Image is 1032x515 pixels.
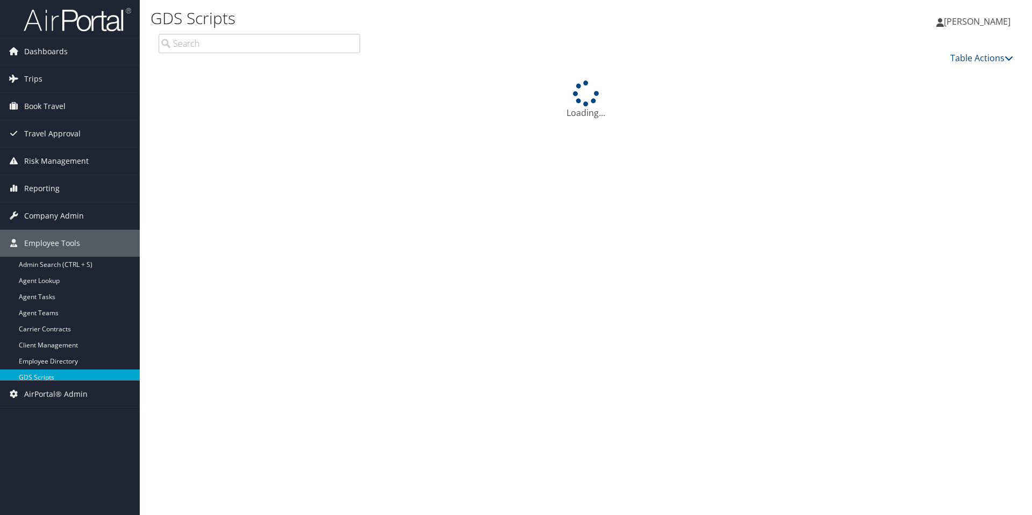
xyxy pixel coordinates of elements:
[950,52,1013,64] a: Table Actions
[24,38,68,65] span: Dashboards
[24,93,66,120] span: Book Travel
[159,34,360,53] input: Search
[24,7,131,32] img: airportal-logo.png
[150,7,731,30] h1: GDS Scripts
[944,16,1010,27] span: [PERSON_NAME]
[24,230,80,257] span: Employee Tools
[24,202,84,229] span: Company Admin
[24,120,81,147] span: Travel Approval
[24,66,42,92] span: Trips
[24,148,89,175] span: Risk Management
[24,175,60,202] span: Reporting
[936,5,1021,38] a: [PERSON_NAME]
[159,81,1013,119] div: Loading...
[24,381,88,408] span: AirPortal® Admin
